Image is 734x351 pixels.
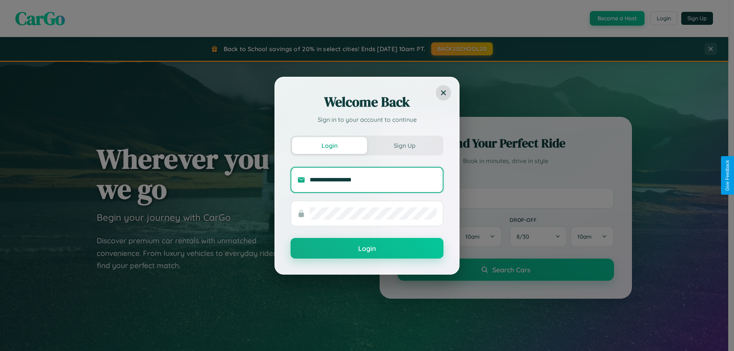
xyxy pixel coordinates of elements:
[291,115,443,124] p: Sign in to your account to continue
[291,238,443,259] button: Login
[725,160,730,191] div: Give Feedback
[367,137,442,154] button: Sign Up
[291,93,443,111] h2: Welcome Back
[292,137,367,154] button: Login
